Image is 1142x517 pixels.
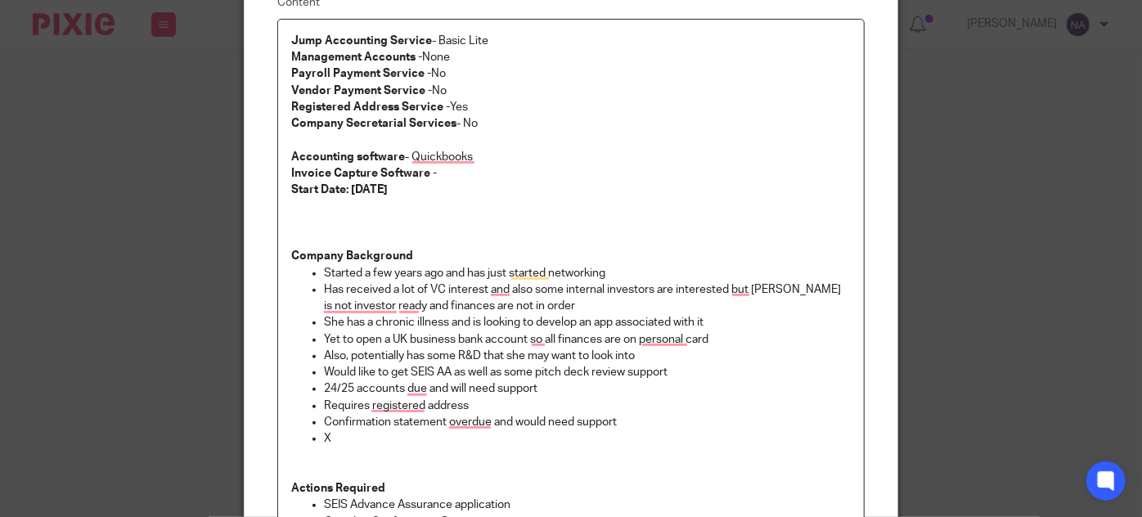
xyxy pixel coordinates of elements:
p: X [324,430,851,447]
strong: Payroll Payment Service - [291,68,431,79]
p: 24/25 accounts due and will need support [324,380,851,397]
p: Started a few years ago and has just started networking [324,265,851,281]
p: None [291,49,851,65]
p: Yet to open a UK business bank account so all finances are on personal card [324,331,851,348]
p: Yes [291,99,851,115]
strong: Actions Required [291,483,385,494]
strong: Start Date: [DATE] [291,184,388,196]
strong: Accounting software [291,151,405,163]
strong: Management Accounts - [291,52,422,63]
p: No [291,65,851,82]
p: SEIS Advance Assurance application [324,497,851,513]
strong: Jump Accounting Service [291,35,432,47]
strong: Registered Address Service - [291,101,450,113]
p: Confirmation statement overdue and would need support [324,414,851,430]
p: No [291,83,851,99]
strong: Company Background [291,250,413,262]
p: - Quickbooks [291,149,851,165]
p: Would like to get SEIS AA as well as some pitch deck review support [324,364,851,380]
p: Requires registered address [324,398,851,414]
p: - Basic Lite [291,33,851,49]
p: She has a chronic illness and is looking to develop an app associated with it [324,314,851,330]
strong: Invoice Capture Software - [291,168,437,179]
strong: Vendor Payment Service - [291,85,432,97]
p: - No [291,115,851,132]
strong: Company Secretarial Services [291,118,456,129]
p: Has received a lot of VC interest and also some internal investors are interested but [PERSON_NAM... [324,281,851,315]
p: Also, potentially has some R&D that she may want to look into [324,348,851,364]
